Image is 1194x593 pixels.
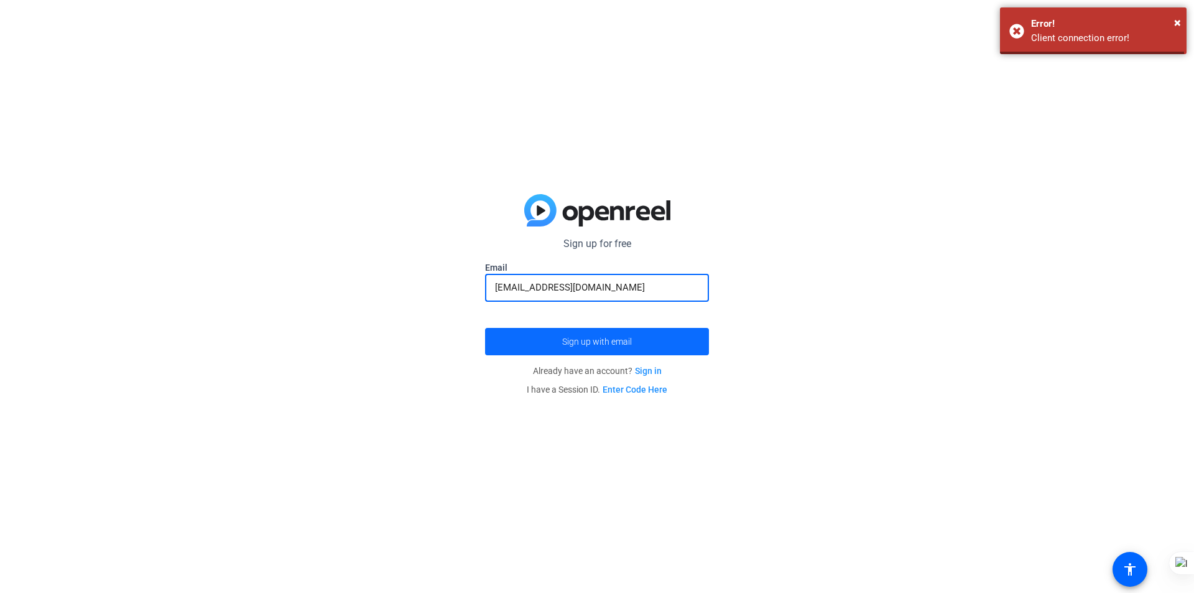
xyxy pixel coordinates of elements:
[524,194,670,226] img: blue-gradient.svg
[1174,15,1181,30] span: ×
[1031,17,1177,31] div: Error!
[485,261,709,274] label: Email
[1174,13,1181,32] button: Close
[495,280,699,295] input: Enter Email Address
[533,366,662,376] span: Already have an account?
[1031,31,1177,45] div: Client connection error!
[527,385,667,395] span: I have a Session ID.
[1122,562,1137,577] mat-icon: accessibility
[603,385,667,395] a: Enter Code Here
[485,328,709,355] button: Sign up with email
[485,236,709,251] p: Sign up for free
[635,366,662,376] a: Sign in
